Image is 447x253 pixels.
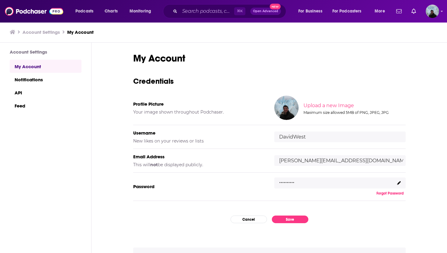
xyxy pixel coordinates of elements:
a: Feed [10,99,81,112]
img: Your profile image [274,96,299,120]
span: Podcasts [75,7,93,16]
h3: Credentials [133,76,406,86]
span: More [375,7,385,16]
span: Logged in as DavidWest [426,5,439,18]
h5: Your image shown throughout Podchaser. [133,109,265,115]
button: open menu [294,6,330,16]
a: Notifications [10,73,81,86]
h5: This will be displayed publicly. [133,162,265,167]
a: My Account [67,29,94,35]
img: User Profile [426,5,439,18]
span: Monitoring [130,7,151,16]
span: For Podcasters [332,7,362,16]
div: Maximum size allowed 5MB of PNG, JPEG, JPG [303,110,404,115]
div: Search podcasts, credits, & more... [169,4,292,18]
a: Charts [101,6,121,16]
button: open menu [125,6,159,16]
a: Show notifications dropdown [409,6,418,16]
a: Show notifications dropdown [394,6,404,16]
input: email [274,155,406,166]
b: not [150,162,158,167]
h1: My Account [133,52,406,64]
span: For Business [298,7,322,16]
h3: Account Settings [10,49,81,55]
img: Podchaser - Follow, Share and Rate Podcasts [5,5,63,17]
button: open menu [71,6,101,16]
span: Charts [105,7,118,16]
a: Account Settings [23,29,60,35]
button: Save [272,216,308,223]
button: open menu [328,6,370,16]
p: .......... [279,176,294,185]
input: Search podcasts, credits, & more... [180,6,234,16]
a: API [10,86,81,99]
span: ⌘ K [234,7,245,15]
span: New [270,4,281,9]
h5: Profile Picture [133,101,265,107]
button: Open AdvancedNew [250,8,281,15]
h5: Password [133,184,265,189]
button: open menu [370,6,393,16]
h5: Username [133,130,265,136]
span: Open Advanced [253,10,278,13]
button: Cancel [230,216,267,223]
input: username [274,132,406,142]
h5: New likes on your reviews or lists [133,138,265,144]
a: My Account [10,60,81,73]
button: Show profile menu [426,5,439,18]
button: Forgot Password [375,191,406,196]
h5: Email Address [133,154,265,160]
